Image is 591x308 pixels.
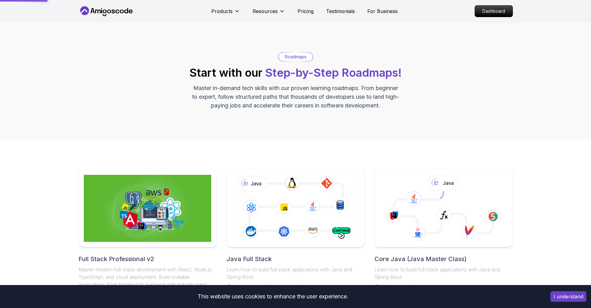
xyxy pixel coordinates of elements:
span: 4 Builds [272,284,289,291]
p: Learn how to build full stack applications with Java and Spring Boot [226,266,365,281]
a: Testimonials [326,7,355,15]
h2: Full Stack Professional v2 [78,255,217,263]
p: Master in-demand tech skills with our proven learning roadmaps. From beginner to expert, follow s... [191,84,400,110]
a: Pricing [298,7,314,15]
h2: Core Java (Java Master Class) [374,255,513,263]
span: 29 Courses [235,284,258,291]
p: Roadmaps [285,54,307,60]
a: Dashboard [475,5,513,17]
p: Products [211,7,233,15]
p: Resources [253,7,278,15]
span: 9.2h [303,284,311,291]
p: Learn how to build full stack applications with Java and Spring Boot [374,266,513,281]
button: Products [211,7,240,20]
a: Full Stack Professional v2Full Stack Professional v2Master modern full-stack development with Rea... [78,170,217,298]
a: Core Java (Java Master Class)Learn how to build full stack applications with Java and Spring Boot... [374,170,513,291]
img: Full Stack Professional v2 [84,175,211,242]
div: This website uses cookies to enhance the user experience. [5,290,541,303]
a: For Business [367,7,398,15]
h2: Java Full Stack [226,255,365,263]
button: Resources [253,7,285,20]
span: Step-by-Step Roadmaps! [265,66,402,79]
span: 18 Courses [383,284,405,291]
h2: Start with our [190,66,402,79]
span: 10.4h [419,284,430,291]
a: Java Full StackLearn how to build full stack applications with Java and Spring Boot29 Courses4 Bu... [226,170,365,291]
p: Master modern full-stack development with React, Node.js, TypeScript, and cloud deployment. Build... [78,266,217,288]
button: Accept cookies [550,291,586,302]
p: Dashboard [475,6,513,17]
